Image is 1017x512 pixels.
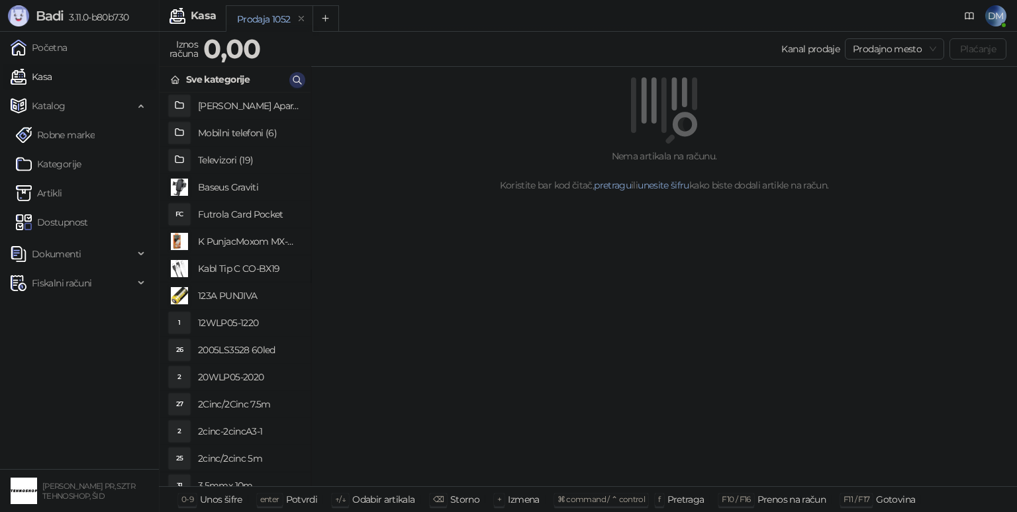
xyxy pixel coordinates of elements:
h4: [PERSON_NAME] Aparati (2) [198,95,300,116]
h4: Mobilni telefoni (6) [198,122,300,144]
img: Slika [169,177,190,198]
div: Iznos računa [167,36,201,62]
h4: 123A PUNJIVA [198,285,300,306]
div: Sve kategorije [186,72,250,87]
a: Kasa [11,64,52,90]
img: Slika [169,285,190,306]
h4: 2cinc-2cincA3-1 [198,421,300,442]
div: 27 [169,394,190,415]
small: [PERSON_NAME] PR, SZTR TEHNOSHOP, ŠID [42,482,135,501]
img: Slika [169,231,190,252]
h4: Televizori (19) [198,149,300,171]
span: Katalog [32,93,66,119]
div: Odabir artikala [352,491,414,508]
span: F10 / F16 [722,494,750,504]
span: Dokumenti [32,241,81,267]
span: + [497,494,501,504]
div: grid [160,93,311,486]
span: ⌫ [433,494,444,504]
a: ArtikliArtikli [16,180,62,206]
h4: Baseus Graviti [198,177,300,198]
h4: 2cinc/2cinc 5m [198,448,300,469]
span: DM [985,5,1006,26]
span: ⌘ command / ⌃ control [557,494,646,504]
div: Prenos na račun [757,491,826,508]
div: Pretraga [667,491,704,508]
div: 1 [169,312,190,333]
button: Add tab [313,5,339,32]
a: Dokumentacija [959,5,980,26]
a: Dostupnost [16,209,88,235]
h4: Futrola Card Pocket [198,204,300,225]
span: 3.11.0-b80b730 [64,11,128,23]
img: Logo [8,5,29,26]
div: Unos šifre [200,491,242,508]
h4: 3.5mmx 10m [198,475,300,496]
span: Fiskalni računi [32,270,91,296]
h4: 2Cinc/2Cinc 7.5m [198,394,300,415]
div: Potvrdi [286,491,318,508]
div: FC [169,204,190,225]
span: F11 / F17 [844,494,869,504]
h4: K PunjacMoxom MX-HC25 PD 20W [198,231,300,252]
div: 25 [169,448,190,469]
div: Prodaja 1052 [237,12,290,26]
div: Izmena [508,491,539,508]
button: Plaćanje [949,38,1006,60]
div: Kanal prodaje [781,42,840,56]
img: 64x64-companyLogo-68805acf-9e22-4a20-bcb3-9756868d3d19.jpeg [11,478,37,504]
span: 0-9 [181,494,193,504]
div: Storno [450,491,479,508]
a: pretragu [594,179,631,191]
div: 26 [169,339,190,361]
h4: 12WLP05-1220 [198,312,300,333]
div: 2 [169,366,190,388]
a: unesite šifru [638,179,689,191]
span: ↑/↓ [335,494,346,504]
h4: 20WLP05-2020 [198,366,300,388]
a: Početna [11,34,68,61]
span: Prodajno mesto [853,39,936,59]
span: Badi [36,8,64,24]
span: enter [260,494,279,504]
button: remove [293,13,310,24]
h4: 2005LS3528 60led [198,339,300,361]
div: Kasa [191,11,216,21]
a: Robne marke [16,122,95,148]
div: Nema artikala na računu. Koristite bar kod čitač, ili kako biste dodali artikle na račun. [327,149,1001,192]
div: 31 [169,475,190,496]
div: 2 [169,421,190,442]
div: Gotovina [876,491,915,508]
h4: Kabl Tip C CO-BX19 [198,258,300,279]
a: Kategorije [16,151,81,177]
img: Slika [169,258,190,279]
span: f [658,494,660,504]
strong: 0,00 [203,32,260,65]
img: Artikli [16,185,32,201]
